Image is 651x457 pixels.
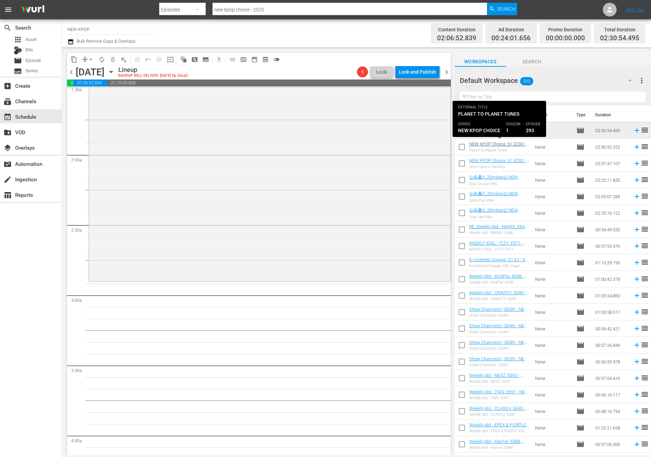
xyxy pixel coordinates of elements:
span: Customize Events [129,53,143,66]
th: Duration [591,105,632,125]
td: None [532,403,574,419]
td: 01:03:58.517 [593,304,630,320]
td: None [532,271,574,287]
div: Weekly Idol - TWS: E691 [469,396,530,400]
td: None [532,353,574,370]
span: reorder [641,341,649,349]
span: reorder [641,357,649,365]
span: Fill episodes with ad slates [154,54,165,65]
div: Weekly Idol - NMIXX: E648 [469,231,530,235]
span: Episode [576,325,585,333]
span: Episode [576,291,585,300]
span: Episode [14,56,22,65]
td: 00:57:04.410 [593,370,630,386]
div: Weekly Idol - CRAVITY: E699 [469,297,530,301]
div: Planet to Planet Tunes [469,148,530,152]
span: Series [14,67,22,75]
a: Show Champion | 565th - NEW [DOMAIN_NAME] - SSTV - 202508 [469,307,528,322]
svg: Add to Schedule [633,242,641,250]
span: 00:00:00.000 [546,34,585,42]
span: more_vert [638,76,646,85]
span: preview_outlined [262,56,269,63]
span: 1 [357,69,368,75]
div: Once Upon a Fantasy [469,164,530,169]
td: 00:57:06.906 [593,436,630,453]
div: [GEOGRAPHIC_DATA] [469,131,530,136]
td: 01:13:29.190 [593,254,630,271]
a: Weekly Idol - TWS: E691 - NEW [DOMAIN_NAME] - SSTV - 202501 [469,389,529,405]
span: reorder [641,225,649,233]
span: Overlays [3,144,12,152]
span: Bits [25,46,33,53]
span: input [167,56,174,63]
span: 00:24:01.656 [491,34,531,42]
span: Revert to Primary Episode [143,54,154,65]
td: 00:56:16.117 [593,386,630,403]
span: Episode [576,391,585,399]
td: None [532,188,574,205]
td: None [532,155,574,172]
span: toggle_off [273,56,280,63]
td: 02:05:07.285 [593,188,630,205]
span: menu [4,6,12,14]
a: Show Champion | 562th - NEW [DOMAIN_NAME] - SSTV - 202508 [469,356,528,372]
a: Show Champion | 564th - NEW [DOMAIN_NAME] - SSTV - 202508 [469,323,528,339]
svg: Add to Schedule [633,226,641,233]
a: NEW KPOP Choice: S1 E291 - Amusement Park Vibes - NEW [DOMAIN_NAME] - SSTV - 202508 [469,125,528,146]
button: Lock and Publish [395,66,440,78]
td: 01:02:21.658 [593,419,630,436]
span: playlist_remove_outlined [120,56,127,63]
svg: Add to Schedule [633,209,641,217]
svg: Add to Schedule [633,275,641,283]
a: Weekly Idol - CRAVITY: E699 - NEW [DOMAIN_NAME] - SSTV - 202508 [469,290,529,306]
div: Your Idol Vibe [469,215,530,219]
td: 00:57:26.849 [593,337,630,353]
div: Promo Duration [546,25,585,34]
td: None [532,337,574,353]
svg: Add to Schedule [633,176,641,184]
span: 00:24:01.656 [67,79,74,86]
span: event_available [3,113,12,121]
span: Loop Content [96,54,107,65]
div: Show Champion | 565th [469,313,530,318]
span: autorenew_outlined [98,56,105,63]
a: RE_Weekly Idol - NMIXX: E648- NEW [DOMAIN_NAME] - SSTV - 202402 [469,224,528,240]
span: 02:06:52.839 [74,79,107,86]
span: Remove Gaps & Overlaps [79,54,96,65]
span: Asset [25,36,37,43]
div: Total Duration [600,25,639,34]
span: compress [82,56,88,63]
span: Download as CSV [211,53,225,66]
td: 02:25:16.122 [593,205,630,221]
div: Show Champion | 564th [469,330,530,334]
svg: Add to Schedule [633,440,641,448]
span: Search [506,57,558,66]
span: Episode [576,358,585,366]
span: Episode [576,126,585,135]
span: Week Calendar View [238,54,249,65]
span: chevron_right [442,68,451,76]
span: Month Calendar View [249,54,260,65]
span: Day Calendar View [225,53,238,66]
span: Episode [576,225,585,234]
span: reorder [641,258,649,266]
span: Ingestion [3,176,12,184]
img: ans4CAIJ8jUAAAAAAAAAAAAAAAAAAAAAAAAgQb4GAAAAAAAAAAAAAAAAAAAAAAAAJMjXAAAAAAAAAAAAAAAAAAAAAAAAgAT5G... [17,2,50,18]
a: NEW KPOP Choice: S1 E292 - Once Upon a Fantasy - NEW [DOMAIN_NAME] - SSTV - 202508 [469,158,529,179]
span: reorder [641,390,649,398]
a: Weekly Idol - EPEX & PURPLE KISS: E689 - NEW [DOMAIN_NAME] - SSTV - 202501 [469,422,529,443]
th: Title [469,105,531,125]
div: Weekly Idol - NEXZ: E692 [469,379,530,384]
a: Sign Out [627,7,644,12]
span: Episode [576,143,585,151]
span: Episode [576,242,585,250]
span: Episode [576,440,585,448]
td: None [532,238,574,254]
span: chevron_left [67,68,76,76]
span: Episode [576,258,585,267]
td: None [532,172,574,188]
td: None [532,370,574,386]
span: reorder [641,159,649,167]
span: Episode [576,424,585,432]
span: Create Search Block [189,54,200,65]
